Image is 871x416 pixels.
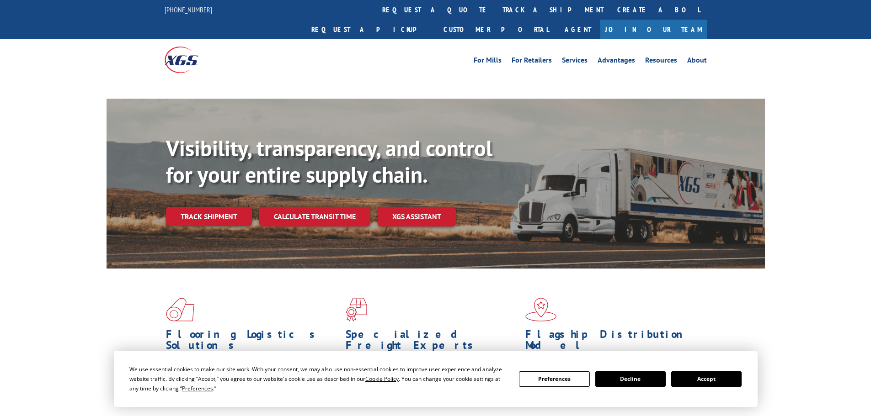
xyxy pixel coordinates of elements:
[365,375,399,383] span: Cookie Policy
[346,298,367,321] img: xgs-icon-focused-on-flooring-red
[114,351,758,407] div: Cookie Consent Prompt
[182,384,213,392] span: Preferences
[556,20,600,39] a: Agent
[525,329,698,355] h1: Flagship Distribution Model
[474,57,502,67] a: For Mills
[562,57,588,67] a: Services
[166,207,252,226] a: Track shipment
[645,57,677,67] a: Resources
[129,364,508,393] div: We use essential cookies to make our site work. With your consent, we may also use non-essential ...
[687,57,707,67] a: About
[671,371,742,387] button: Accept
[598,57,635,67] a: Advantages
[525,298,557,321] img: xgs-icon-flagship-distribution-model-red
[600,20,707,39] a: Join Our Team
[166,134,492,189] b: Visibility, transparency, and control for your entire supply chain.
[346,329,518,355] h1: Specialized Freight Experts
[305,20,437,39] a: Request a pickup
[165,5,212,14] a: [PHONE_NUMBER]
[512,57,552,67] a: For Retailers
[166,298,194,321] img: xgs-icon-total-supply-chain-intelligence-red
[595,371,666,387] button: Decline
[166,329,339,355] h1: Flooring Logistics Solutions
[437,20,556,39] a: Customer Portal
[519,371,589,387] button: Preferences
[378,207,456,226] a: XGS ASSISTANT
[259,207,370,226] a: Calculate transit time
